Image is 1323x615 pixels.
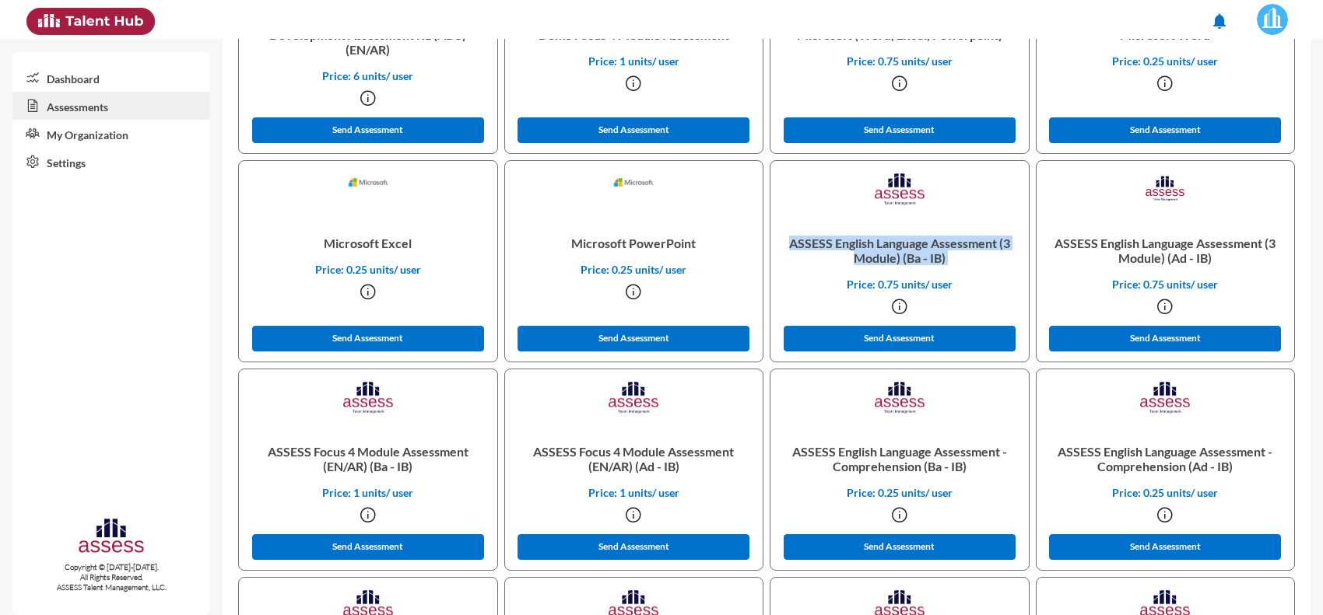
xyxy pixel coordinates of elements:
[12,562,210,592] p: Copyright © [DATE]-[DATE]. All Rights Reserved. ASSESS Talent Management, LLC.
[784,534,1016,560] button: Send Assessment
[12,64,210,92] a: Dashboard
[783,54,1016,68] p: Price: 0.75 units/ user
[783,432,1016,486] p: ASSESS English Language Assessment - Comprehension (Ba - IB)
[783,278,1016,291] p: Price: 0.75 units/ user
[251,223,485,263] p: Microsoft Excel
[518,117,749,143] button: Send Assessment
[252,326,484,351] button: Send Assessment
[518,432,751,486] p: ASSESS Focus 4 Module Assessment (EN/AR) (Ad - IB)
[518,326,749,351] button: Send Assessment
[518,486,751,499] p: Price: 1 units/ user
[1210,12,1229,30] mat-icon: notifications
[1049,326,1281,351] button: Send Assessment
[1049,223,1283,278] p: ASSESS English Language Assessment (3 Module) (Ad - IB)
[77,516,146,559] img: assesscompany-logo.png
[252,534,484,560] button: Send Assessment
[1049,486,1283,499] p: Price: 0.25 units/ user
[783,486,1016,499] p: Price: 0.25 units/ user
[518,263,751,276] p: Price: 0.25 units/ user
[1049,117,1281,143] button: Send Assessment
[251,263,485,276] p: Price: 0.25 units/ user
[12,148,210,176] a: Settings
[518,54,751,68] p: Price: 1 units/ user
[1049,432,1283,486] p: ASSESS English Language Assessment - Comprehension (Ad - IB)
[518,534,749,560] button: Send Assessment
[1049,278,1283,291] p: Price: 0.75 units/ user
[251,432,485,486] p: ASSESS Focus 4 Module Assessment (EN/AR) (Ba - IB)
[252,117,484,143] button: Send Assessment
[784,326,1016,351] button: Send Assessment
[251,486,485,499] p: Price: 1 units/ user
[518,223,751,263] p: Microsoft PowerPoint
[12,120,210,148] a: My Organization
[251,69,485,82] p: Price: 6 units/ user
[783,223,1016,278] p: ASSESS English Language Assessment (3 Module) (Ba - IB)
[1049,534,1281,560] button: Send Assessment
[1049,54,1283,68] p: Price: 0.25 units/ user
[251,15,485,69] p: Development Assessment R1 (ADS) (EN/AR)
[12,92,210,120] a: Assessments
[784,117,1016,143] button: Send Assessment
